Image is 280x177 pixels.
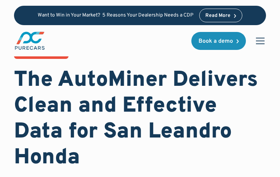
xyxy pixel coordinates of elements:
a: main [14,31,46,51]
h1: The AutoMiner Delivers Clean and Effective Data for San Leandro Honda [14,67,266,171]
a: Read More [199,9,242,22]
p: Want to Win in Your Market? 5 Reasons Your Dealership Needs a CDP [38,13,193,19]
a: Book a demo [191,32,246,50]
div: Book a demo [199,38,233,44]
div: Read More [205,13,230,18]
div: menu [252,32,266,50]
img: purecars logo [14,31,46,51]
